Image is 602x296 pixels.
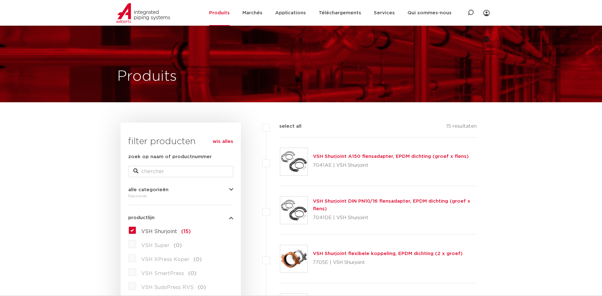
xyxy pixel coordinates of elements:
img: Thumbnail for VSH Shurjoint DIN PN10/16 flensadapter, EPDM dichting (groef x flens) [280,197,308,224]
a: VSH Shurjoint A150 flensadapter, EPDM dichting (groef x flens) [313,154,469,159]
span: VSH XPress Koper [141,257,189,262]
span: productlijn [128,215,155,220]
font: select all [279,124,301,129]
h1: Produits [117,66,177,87]
p: 7041AE | VSH Shurjoint [313,160,469,171]
span: VSH Super [141,243,169,248]
p: 15 resultaten [446,123,477,132]
span: (15) [181,229,191,234]
img: Thumbnail for VSH Shurjoint flexibele koppeling, EPDM dichting (2 x groef) [280,245,308,272]
span: alle categorieën [128,187,169,192]
font: Qui sommes-nous [407,10,452,15]
button: productlijn [128,215,233,220]
span: VSH SmartPress [141,271,184,276]
input: chercher [128,166,233,177]
button: alle categorieën [128,187,233,192]
span: VSH SudoPress RVS [141,285,194,290]
a: VSH Shurjoint flexibele koppeling, EPDM dichting (2 x groef) [313,251,463,256]
p: 7041DE | VSH Shurjoint [313,213,477,223]
span: (0) [174,243,182,248]
span: VSH Shurjoint [141,229,177,234]
span: (0) [198,285,206,290]
label: zoek op naam of productnummer [128,153,212,161]
h3: filter producten [128,135,233,148]
p: 7705E | VSH Shurjoint [313,258,463,268]
span: (0) [188,271,196,276]
font: Services [374,10,395,15]
img: Thumbnail for VSH Shurjoint A150 flensadapter, EPDM dichting (groef x flens) [280,148,308,175]
a: VSH Shurjoint DIN PN10/16 flensadapter, EPDM dichting (groef x flens) [313,199,470,211]
div: Raccords [128,192,233,200]
a: wis alles [213,138,233,145]
font: Téléchargements [319,10,361,15]
span: (0) [194,257,202,262]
